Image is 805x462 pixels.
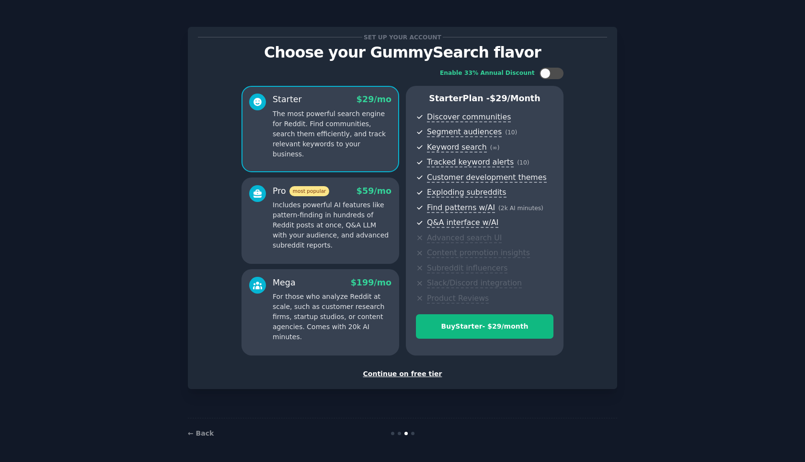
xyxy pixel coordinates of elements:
p: Choose your GummySearch flavor [198,44,607,61]
span: $ 59 /mo [356,186,391,196]
span: Segment audiences [427,127,502,137]
p: Starter Plan - [416,93,553,105]
p: The most powerful search engine for Reddit. Find communities, search them efficiently, and track ... [273,109,391,159]
span: Tracked keyword alerts [427,157,514,167]
button: BuyStarter- $29/month [416,314,553,339]
p: Includes powerful AI features like pattern-finding in hundreds of Reddit posts at once, Q&A LLM w... [273,200,391,250]
span: $ 199 /mo [351,278,391,287]
span: Advanced search UI [427,233,502,243]
div: Mega [273,277,296,289]
div: Continue on free tier [198,369,607,379]
span: Find patterns w/AI [427,203,495,213]
span: Exploding subreddits [427,188,506,198]
span: ( 2k AI minutes ) [498,205,543,212]
span: Product Reviews [427,294,489,304]
span: most popular [289,186,330,196]
span: Slack/Discord integration [427,278,522,288]
span: Set up your account [362,32,443,42]
span: Keyword search [427,142,487,153]
a: ← Back [188,429,214,437]
span: $ 29 /month [490,94,540,103]
span: ( 10 ) [505,129,517,136]
span: Discover communities [427,112,511,122]
span: ( ∞ ) [490,144,500,151]
div: Buy Starter - $ 29 /month [416,321,553,332]
span: Customer development themes [427,173,547,183]
div: Enable 33% Annual Discount [440,69,535,78]
div: Starter [273,94,302,106]
span: Content promotion insights [427,248,530,258]
span: Q&A interface w/AI [427,218,498,228]
span: Subreddit influencers [427,263,507,273]
div: Pro [273,185,329,197]
span: $ 29 /mo [356,95,391,104]
p: For those who analyze Reddit at scale, such as customer research firms, startup studios, or conte... [273,292,391,342]
span: ( 10 ) [517,159,529,166]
